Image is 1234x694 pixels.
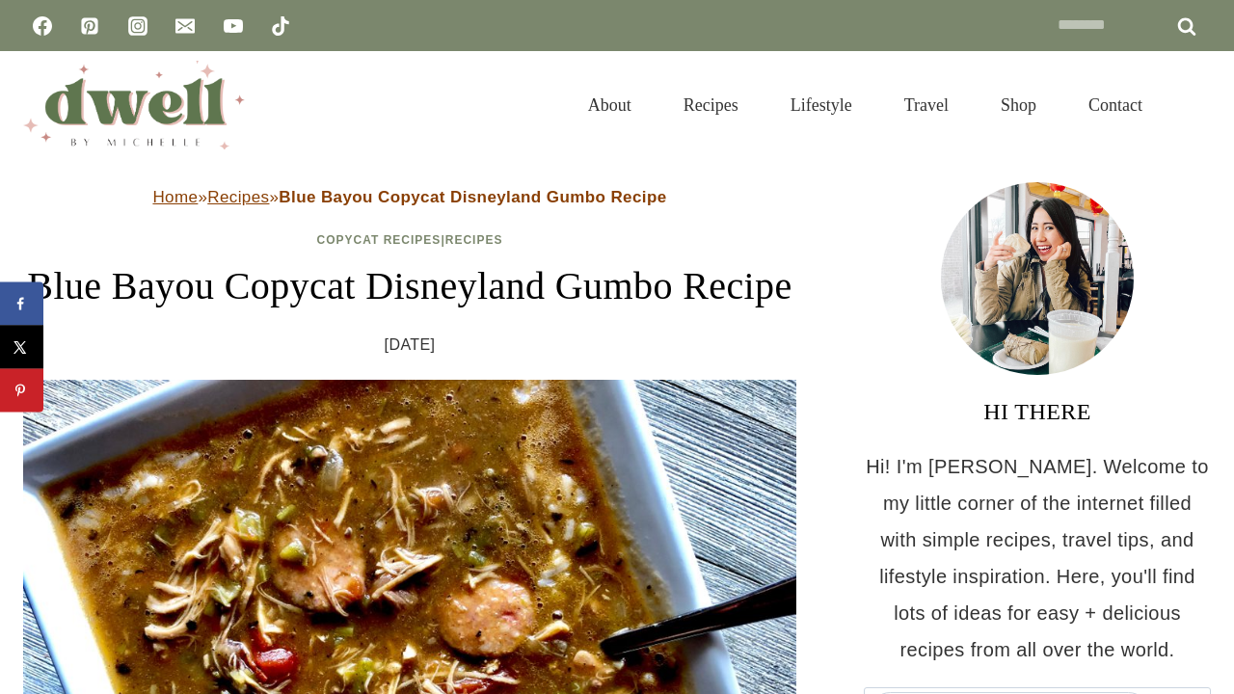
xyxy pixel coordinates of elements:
[214,7,253,45] a: YouTube
[70,7,109,45] a: Pinterest
[657,71,765,139] a: Recipes
[864,448,1211,668] p: Hi! I'm [PERSON_NAME]. Welcome to my little corner of the internet filled with simple recipes, tr...
[207,188,269,206] a: Recipes
[261,7,300,45] a: TikTok
[152,188,666,206] span: » »
[864,394,1211,429] h3: HI THERE
[317,233,503,247] span: |
[23,61,245,149] img: DWELL by michelle
[385,331,436,360] time: [DATE]
[765,71,878,139] a: Lifestyle
[166,7,204,45] a: Email
[119,7,157,45] a: Instagram
[878,71,975,139] a: Travel
[445,233,503,247] a: Recipes
[152,188,198,206] a: Home
[23,7,62,45] a: Facebook
[279,188,666,206] strong: Blue Bayou Copycat Disneyland Gumbo Recipe
[317,233,442,247] a: Copycat Recipes
[562,71,657,139] a: About
[1062,71,1168,139] a: Contact
[562,71,1168,139] nav: Primary Navigation
[23,257,796,315] h1: Blue Bayou Copycat Disneyland Gumbo Recipe
[1178,89,1211,121] button: View Search Form
[975,71,1062,139] a: Shop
